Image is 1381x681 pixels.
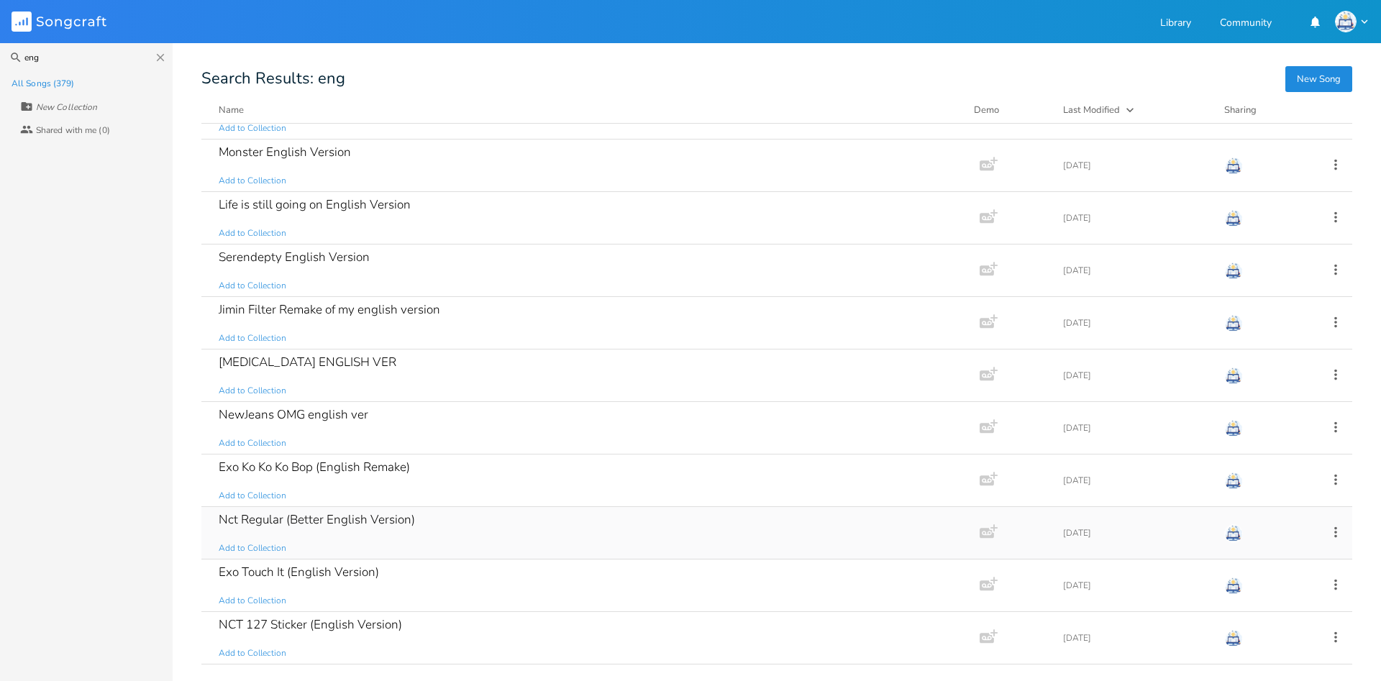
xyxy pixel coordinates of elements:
button: New Song [1285,66,1352,92]
span: Add to Collection [219,175,286,187]
img: Sign In [1224,157,1243,175]
div: New Collection [36,103,97,111]
div: [MEDICAL_DATA] ENGLISH VER [219,356,396,368]
img: Sign In [1224,629,1243,648]
div: [DATE] [1063,581,1207,590]
div: Nct Regular (Better English Version) [219,513,415,526]
div: Shared with me (0) [36,126,110,134]
span: Add to Collection [219,647,286,659]
img: Sign In [1224,262,1243,280]
button: Name [219,103,957,117]
img: Sign In [1335,11,1357,32]
img: Sign In [1224,472,1243,490]
div: Exo Ko Ko Ko Bop (English Remake) [219,461,410,473]
span: Add to Collection [219,542,286,554]
div: Search Results: eng [201,72,1352,86]
div: Monster English Version [219,146,351,158]
img: Sign In [1224,577,1243,595]
span: Add to Collection [219,227,286,239]
div: [DATE] [1063,214,1207,222]
div: [DATE] [1063,529,1207,537]
div: [DATE] [1063,161,1207,170]
div: Name [219,104,244,116]
div: [DATE] [1063,424,1207,432]
div: Demo [974,103,1046,117]
div: Last Modified [1063,104,1120,116]
span: Add to Collection [219,332,286,344]
div: Sharing [1224,103,1311,117]
div: Jimin Filter Remake of my english version [219,303,440,316]
span: Add to Collection [219,595,286,607]
img: Sign In [1224,314,1243,333]
div: All Songs (379) [12,79,75,88]
div: [DATE] [1063,266,1207,275]
img: Sign In [1224,209,1243,228]
div: [DATE] [1063,371,1207,380]
div: NewJeans OMG english ver [219,408,368,421]
img: Sign In [1224,419,1243,438]
div: [DATE] [1063,319,1207,327]
div: NCT 127 Sticker (English Version) [219,618,402,631]
img: Sign In [1224,367,1243,385]
span: Add to Collection [219,490,286,502]
div: Exo Touch It (English Version) [219,566,379,578]
div: [DATE] [1063,634,1207,642]
a: Community [1220,18,1272,30]
span: Add to Collection [219,437,286,449]
span: Add to Collection [219,280,286,292]
div: Life is still going on English Version [219,198,411,211]
a: Library [1160,18,1191,30]
span: Add to Collection [219,122,286,134]
div: [DATE] [1063,476,1207,485]
span: Add to Collection [219,385,286,397]
img: Sign In [1224,524,1243,543]
div: Serendepty English Version [219,251,370,263]
button: Last Modified [1063,103,1207,117]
